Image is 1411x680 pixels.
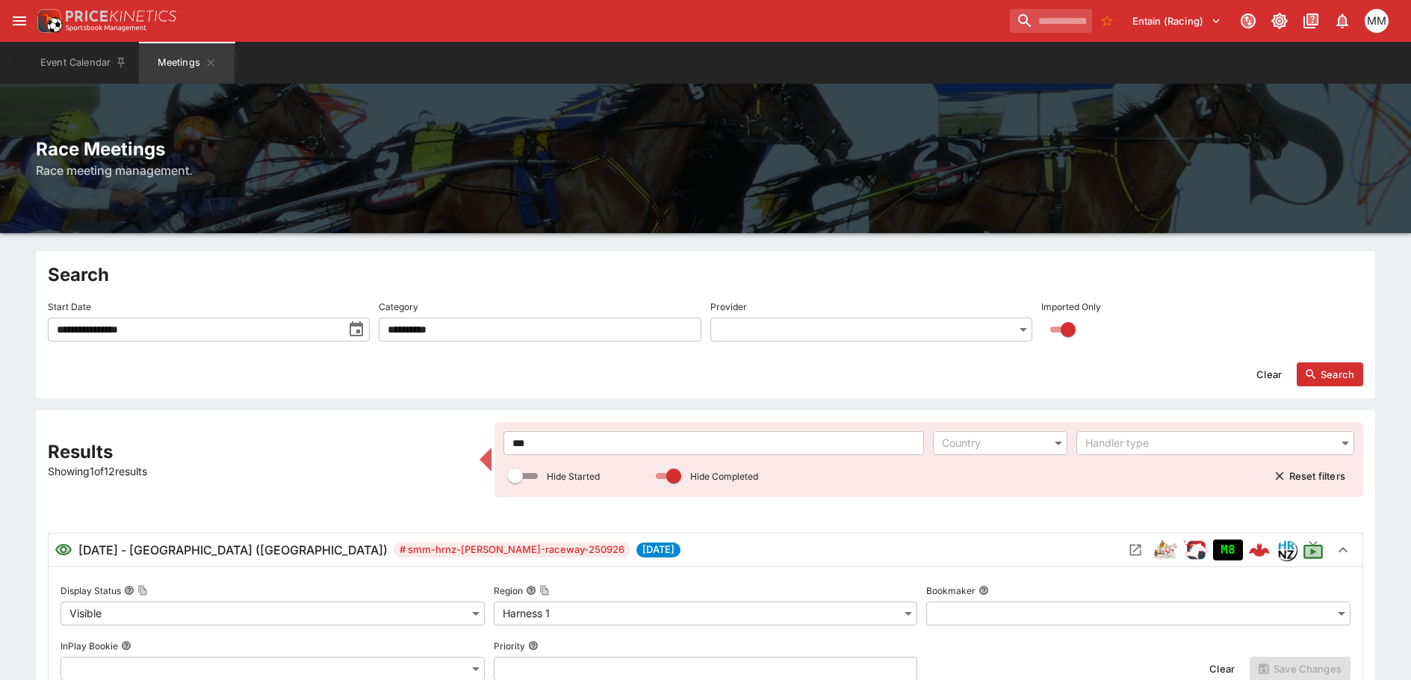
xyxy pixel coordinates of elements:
[494,602,918,625] div: Harness 1
[1183,538,1207,562] img: racing.png
[690,470,758,483] p: Hide Completed
[61,602,485,625] div: Visible
[1123,9,1230,33] button: Select Tenant
[1010,9,1092,33] input: search
[1085,436,1330,451] div: Handler type
[979,585,989,596] button: Bookmaker
[48,440,471,463] h2: Results
[1041,300,1101,313] p: Imported Only
[1365,9,1389,33] div: Michela Marris
[66,25,146,31] img: Sportsbook Management
[36,137,1375,161] h2: Race Meetings
[343,316,370,343] button: toggle date time picker
[66,10,176,22] img: PriceKinetics
[1247,362,1291,386] button: Clear
[1235,7,1262,34] button: Connected to PK
[494,584,523,597] p: Region
[78,541,388,559] h6: [DATE] - [GEOGRAPHIC_DATA] ([GEOGRAPHIC_DATA])
[1095,9,1119,33] button: No Bookmarks
[1249,540,1270,560] img: logo-cerberus--red.svg
[124,585,134,596] button: Display StatusCopy To Clipboard
[1303,540,1324,560] svg: Live
[48,263,1363,286] h2: Search
[36,161,1375,179] h6: Race meeting management.
[61,584,121,597] p: Display Status
[710,300,747,313] p: Provider
[379,300,418,313] p: Category
[1297,7,1324,34] button: Documentation
[1153,538,1177,562] div: harness_racing
[61,640,118,652] p: InPlay Bookie
[48,463,471,479] p: Showing 1 of 12 results
[1266,7,1293,34] button: Toggle light/dark mode
[31,42,136,84] button: Event Calendar
[494,640,525,652] p: Priority
[55,541,72,559] svg: Visible
[121,640,131,651] button: InPlay Bookie
[1213,540,1243,560] div: Imported to Jetbet as UNCONFIRMED
[636,543,680,557] span: [DATE]
[48,300,91,313] p: Start Date
[1360,4,1393,37] button: Michela Marris
[33,6,63,36] img: PriceKinetics Logo
[1276,540,1297,560] div: hrnz
[1297,362,1363,386] button: Search
[1123,538,1147,562] button: Open Meeting
[547,470,600,483] p: Hide Started
[528,640,539,651] button: Priority
[137,585,148,596] button: Copy To Clipboard
[6,7,33,34] button: open drawer
[1265,464,1354,488] button: Reset filters
[1183,538,1207,562] div: ParallelRacing Handler
[526,585,536,596] button: RegionCopy To Clipboard
[1153,538,1177,562] img: harness_racing.png
[926,584,976,597] p: Bookmaker
[1329,7,1356,34] button: Notifications
[139,42,235,84] button: Meetings
[539,585,550,596] button: Copy To Clipboard
[394,543,630,557] span: # smm-hrnz-[PERSON_NAME]-raceway-250926
[1277,540,1296,560] img: hrnz.png
[942,436,1043,451] div: Country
